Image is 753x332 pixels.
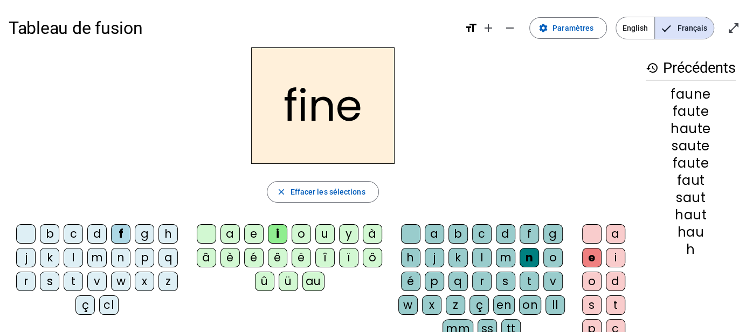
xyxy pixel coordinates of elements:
div: m [496,248,515,267]
div: v [87,272,107,291]
span: Paramètres [552,22,593,34]
div: î [315,248,335,267]
button: Paramètres [529,17,607,39]
div: c [472,224,492,244]
div: û [255,272,274,291]
div: é [401,272,420,291]
mat-icon: close [276,187,286,197]
mat-icon: format_size [465,22,478,34]
div: j [16,248,36,267]
mat-icon: settings [538,23,548,33]
div: z [158,272,178,291]
div: é [244,248,264,267]
div: s [40,272,59,291]
div: d [606,272,625,291]
div: en [493,295,515,315]
div: y [339,224,358,244]
div: h [646,243,736,256]
div: i [606,248,625,267]
div: ll [545,295,565,315]
span: Français [655,17,714,39]
div: ç [75,295,95,315]
div: b [448,224,468,244]
div: l [64,248,83,267]
mat-icon: open_in_full [727,22,740,34]
mat-icon: add [482,22,495,34]
div: t [606,295,625,315]
mat-icon: remove [503,22,516,34]
div: u [315,224,335,244]
div: o [582,272,602,291]
div: a [425,224,444,244]
div: t [64,272,83,291]
div: w [398,295,418,315]
h3: Précédents [646,56,736,80]
div: f [520,224,539,244]
button: Diminuer la taille de la police [499,17,521,39]
div: e [244,224,264,244]
div: a [606,224,625,244]
div: on [519,295,541,315]
div: è [220,248,240,267]
div: d [87,224,107,244]
div: h [401,248,420,267]
div: r [472,272,492,291]
div: z [446,295,465,315]
div: saute [646,140,736,153]
button: Entrer en plein écran [723,17,744,39]
div: q [448,272,468,291]
div: l [472,248,492,267]
div: h [158,224,178,244]
div: f [111,224,130,244]
div: faune [646,88,736,101]
div: k [448,248,468,267]
div: q [158,248,178,267]
div: haute [646,122,736,135]
button: Effacer les sélections [267,181,378,203]
div: faute [646,157,736,170]
div: haut [646,209,736,222]
div: cl [99,295,119,315]
div: j [425,248,444,267]
div: p [135,248,154,267]
button: Augmenter la taille de la police [478,17,499,39]
div: â [197,248,216,267]
div: n [520,248,539,267]
div: ç [469,295,489,315]
div: c [64,224,83,244]
div: au [302,272,324,291]
div: ü [279,272,298,291]
div: r [16,272,36,291]
div: s [496,272,515,291]
div: e [582,248,602,267]
div: à [363,224,382,244]
div: hau [646,226,736,239]
div: o [292,224,311,244]
div: faut [646,174,736,187]
div: w [111,272,130,291]
div: o [543,248,563,267]
div: ë [292,248,311,267]
div: saut [646,191,736,204]
div: p [425,272,444,291]
div: ô [363,248,382,267]
mat-icon: history [646,61,659,74]
div: ï [339,248,358,267]
div: s [582,295,602,315]
div: b [40,224,59,244]
span: Effacer les sélections [290,185,365,198]
div: m [87,248,107,267]
div: a [220,224,240,244]
h1: Tableau de fusion [9,11,456,45]
div: ê [268,248,287,267]
div: g [543,224,563,244]
div: d [496,224,515,244]
div: k [40,248,59,267]
div: faute [646,105,736,118]
div: v [543,272,563,291]
div: x [135,272,154,291]
h2: fine [251,47,395,164]
div: g [135,224,154,244]
div: x [422,295,441,315]
mat-button-toggle-group: Language selection [616,17,714,39]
